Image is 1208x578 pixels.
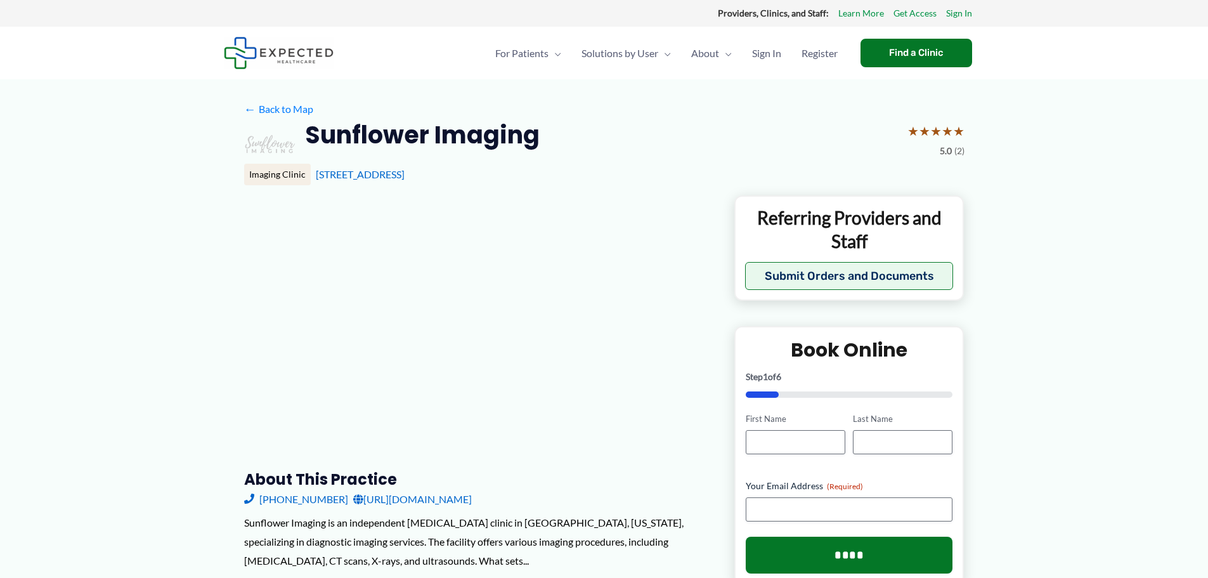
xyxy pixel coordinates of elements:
span: Menu Toggle [658,31,671,76]
h2: Sunflower Imaging [305,119,540,150]
span: Sign In [752,31,781,76]
span: Register [802,31,838,76]
a: Solutions by UserMenu Toggle [571,31,681,76]
a: Get Access [893,5,937,22]
a: Sign In [946,5,972,22]
p: Step of [746,372,953,381]
button: Submit Orders and Documents [745,262,954,290]
span: 5.0 [940,143,952,159]
span: (Required) [827,482,863,491]
label: Your Email Address [746,480,953,492]
a: Sign In [742,31,791,76]
span: ★ [930,119,942,143]
a: ←Back to Map [244,100,313,119]
span: ← [244,103,256,115]
a: [PHONE_NUMBER] [244,490,348,509]
label: First Name [746,413,845,425]
span: 6 [776,371,781,382]
a: [URL][DOMAIN_NAME] [353,490,472,509]
span: ★ [919,119,930,143]
nav: Primary Site Navigation [485,31,848,76]
span: Menu Toggle [549,31,561,76]
span: 1 [763,371,768,382]
a: For PatientsMenu Toggle [485,31,571,76]
a: Find a Clinic [861,39,972,67]
span: About [691,31,719,76]
a: Register [791,31,848,76]
p: Referring Providers and Staff [745,206,954,253]
h3: About this practice [244,470,714,489]
span: Solutions by User [581,31,658,76]
span: ★ [907,119,919,143]
span: ★ [942,119,953,143]
span: ★ [953,119,964,143]
label: Last Name [853,413,952,425]
a: Learn More [838,5,884,22]
span: Menu Toggle [719,31,732,76]
h2: Book Online [746,338,953,362]
span: (2) [954,143,964,159]
span: For Patients [495,31,549,76]
div: Sunflower Imaging is an independent [MEDICAL_DATA] clinic in [GEOGRAPHIC_DATA], [US_STATE], speci... [244,513,714,570]
a: AboutMenu Toggle [681,31,742,76]
img: Expected Healthcare Logo - side, dark font, small [224,37,334,69]
a: [STREET_ADDRESS] [316,168,405,180]
div: Imaging Clinic [244,164,311,185]
strong: Providers, Clinics, and Staff: [718,8,829,18]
